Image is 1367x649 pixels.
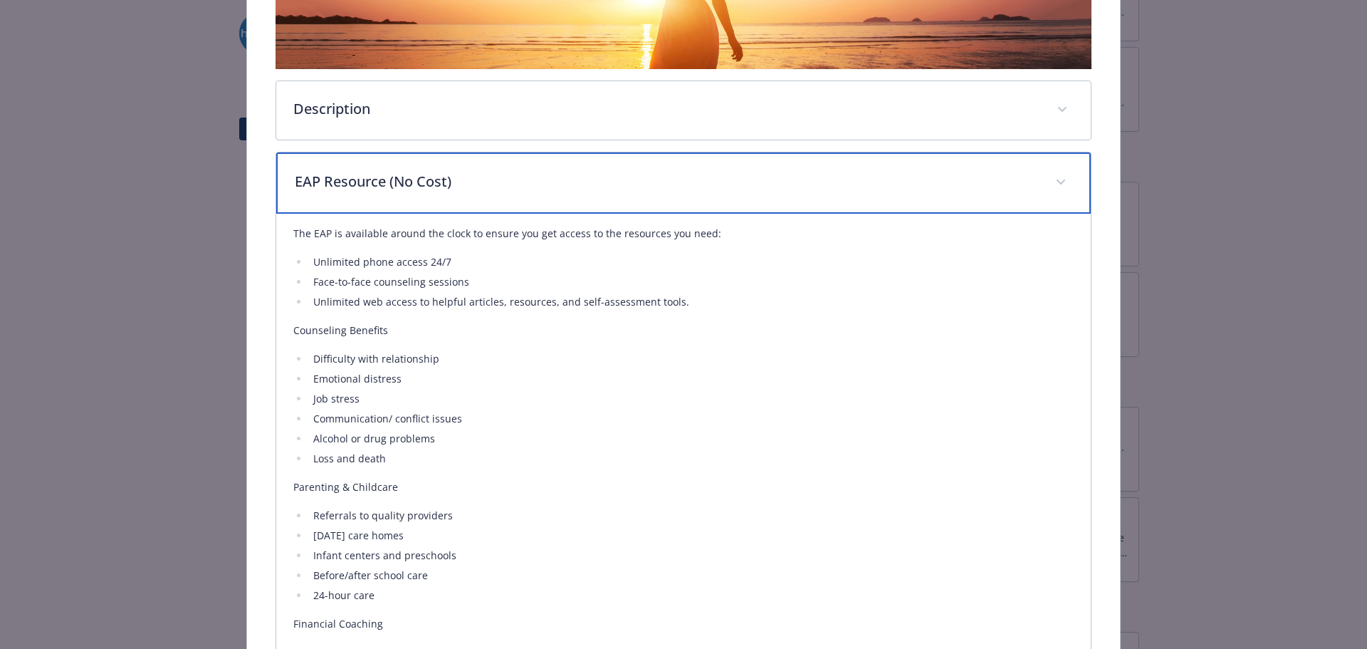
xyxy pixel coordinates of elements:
div: Description [276,81,1091,140]
li: Before/after school care [309,567,1074,584]
li: Emotional distress [309,370,1074,388]
p: EAP Resource (No Cost) [295,171,1039,192]
li: Difficulty with relationship [309,351,1074,368]
li: Infant centers and preschools [309,547,1074,564]
p: Financial Coaching [293,616,1074,633]
p: Parenting & Childcare [293,479,1074,496]
p: Counseling Benefits [293,322,1074,339]
p: Description [293,98,1040,120]
li: Job stress [309,390,1074,407]
li: Face-to-face counseling sessions [309,274,1074,291]
li: Communication/ conflict issues [309,410,1074,427]
li: Alcohol or drug problems [309,430,1074,447]
li: [DATE] care homes [309,527,1074,544]
li: Loss and death [309,450,1074,467]
div: EAP Resource (No Cost) [276,152,1091,214]
li: Unlimited phone access 24/7 [309,254,1074,271]
li: Referrals to quality providers [309,507,1074,524]
p: The EAP is available around the clock to ensure you get access to the resources you need: [293,225,1074,242]
li: 24-hour care [309,587,1074,604]
li: Unlimited web access to helpful articles, resources, and self-assessment tools. [309,294,1074,311]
